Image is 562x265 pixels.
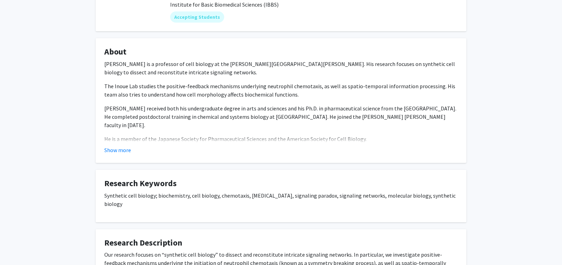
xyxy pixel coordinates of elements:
p: He is a member of the Japanese Society for Pharmaceutical Sciences and the American Society for C... [104,135,458,143]
h4: Research Description [104,238,458,248]
mat-chip: Accepting Students [170,11,224,23]
h4: Research Keywords [104,179,458,189]
p: [PERSON_NAME] received both his undergraduate degree in arts and sciences and his Ph.D. in pharma... [104,104,458,129]
h4: About [104,47,458,57]
p: [PERSON_NAME] is a professor of cell biology at the [PERSON_NAME][GEOGRAPHIC_DATA][PERSON_NAME]. ... [104,60,458,76]
p: Synthetic cell biology; biochemistry, cell biology, chemotaxis, [MEDICAL_DATA], signaling paradox... [104,191,458,208]
button: Show more [104,146,131,154]
iframe: Chat [5,234,29,260]
p: The Inoue Lab studies the positive-feedback mechanisms underlying neutrophil chemotaxis, as well ... [104,82,458,99]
